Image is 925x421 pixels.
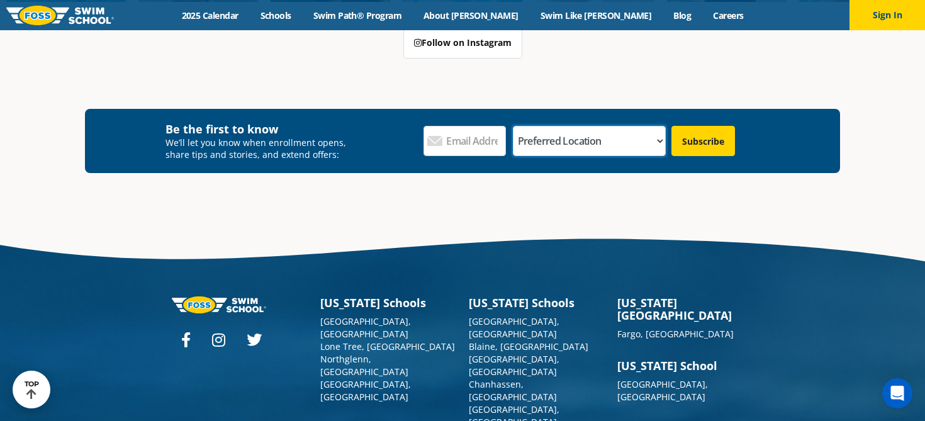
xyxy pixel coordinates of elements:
[320,378,411,403] a: [GEOGRAPHIC_DATA], [GEOGRAPHIC_DATA]
[617,328,734,340] a: Fargo, [GEOGRAPHIC_DATA]
[320,353,408,378] a: Northglenn, [GEOGRAPHIC_DATA]
[469,353,559,378] a: [GEOGRAPHIC_DATA], [GEOGRAPHIC_DATA]
[617,378,708,403] a: [GEOGRAPHIC_DATA], [GEOGRAPHIC_DATA]
[172,296,266,313] img: Foss-logo-horizontal-white.svg
[249,9,302,21] a: Schools
[403,27,522,59] a: Follow on Instagram
[320,315,411,340] a: [GEOGRAPHIC_DATA], [GEOGRAPHIC_DATA]
[671,126,735,156] input: Subscribe
[320,296,456,309] h3: [US_STATE] Schools
[469,378,557,403] a: Chanhassen, [GEOGRAPHIC_DATA]
[617,359,753,372] h3: [US_STATE] School
[882,378,912,408] div: Open Intercom Messenger
[423,126,506,156] input: Email Address
[165,137,355,160] p: We’ll let you know when enrollment opens, share tips and stories, and extend offers:
[529,9,663,21] a: Swim Like [PERSON_NAME]
[469,315,559,340] a: [GEOGRAPHIC_DATA], [GEOGRAPHIC_DATA]
[663,9,702,21] a: Blog
[302,9,412,21] a: Swim Path® Program
[6,6,114,25] img: FOSS Swim School Logo
[617,296,753,322] h3: [US_STATE][GEOGRAPHIC_DATA]
[413,9,530,21] a: About [PERSON_NAME]
[25,380,39,400] div: TOP
[469,296,605,309] h3: [US_STATE] Schools
[469,340,588,352] a: Blaine, [GEOGRAPHIC_DATA]
[320,340,455,352] a: Lone Tree, [GEOGRAPHIC_DATA]
[171,9,249,21] a: 2025 Calendar
[165,121,355,137] h4: Be the first to know
[702,9,754,21] a: Careers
